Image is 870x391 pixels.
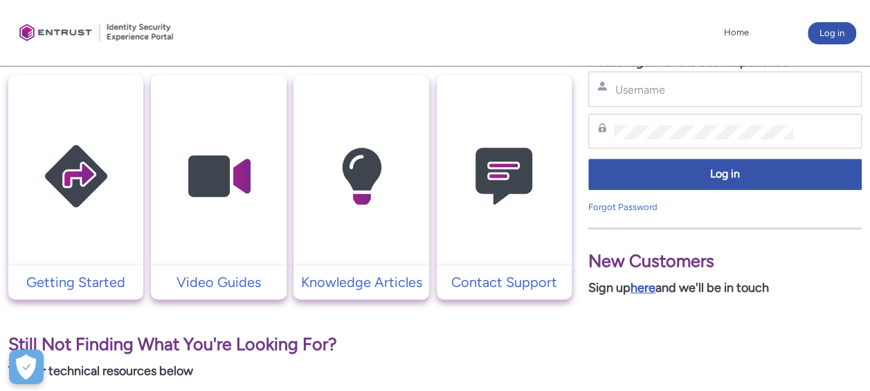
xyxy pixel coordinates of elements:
p: Video Guides [158,272,279,293]
p: Still Not Finding What You're Looking For? [8,331,572,358]
p: New Customers [588,248,862,275]
button: Log in [808,22,856,44]
p: Contact Support [444,272,565,293]
p: Try our technical resources below [8,362,572,381]
a: Contact Support [437,272,572,293]
a: Home [721,22,752,43]
button: Open Preferences [9,349,44,384]
span: Log in [597,166,853,182]
img: Contact Support [438,102,570,251]
img: Knowledge Articles [296,102,427,251]
img: Getting Started [10,102,142,251]
a: Knowledge Articles [293,272,428,293]
a: Forgot Password [588,202,658,212]
input: Username [614,82,792,97]
a: Video Guides [151,272,286,293]
div: Cookie Preferences [9,349,44,384]
p: Getting Started [15,272,136,293]
button: Log in [588,159,862,190]
p: Sign up and we'll be in touch [588,279,862,297]
a: Getting Started [8,272,143,293]
a: here [631,280,655,295]
p: Knowledge Articles [300,272,422,293]
img: Video Guides [153,102,284,251]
